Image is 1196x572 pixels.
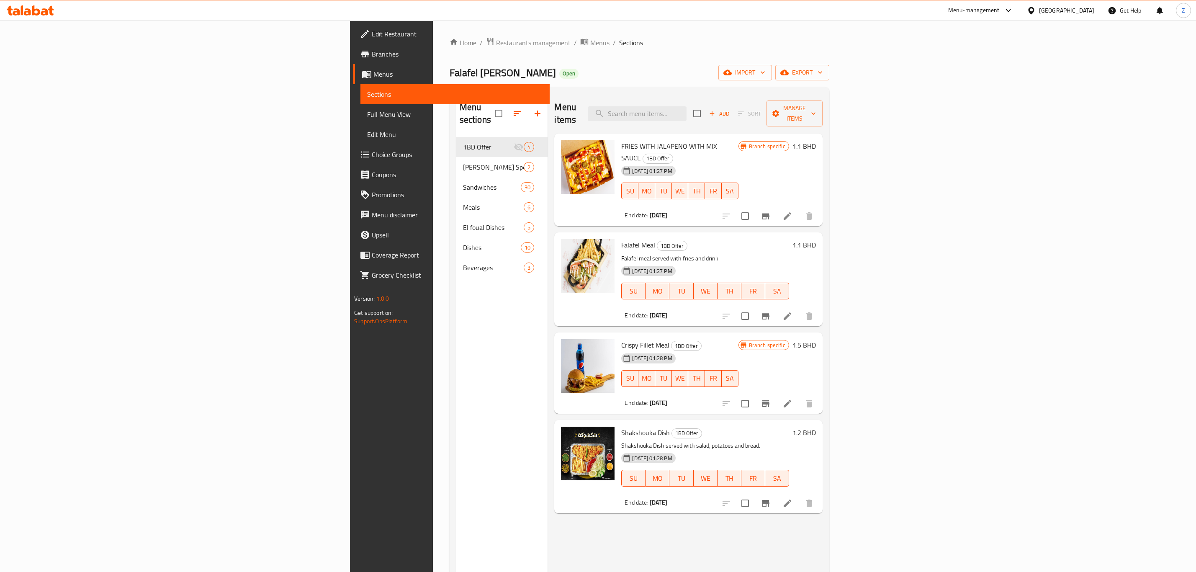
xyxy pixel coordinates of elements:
span: MO [642,185,652,197]
span: Sections [367,89,543,99]
span: TU [658,372,669,384]
span: Coupons [372,170,543,180]
span: Edit Menu [367,129,543,139]
span: Menu disclaimer [372,210,543,220]
div: items [521,242,534,253]
span: 10 [521,244,534,252]
span: Branches [372,49,543,59]
button: delete [799,394,819,414]
a: Sections [360,84,550,104]
span: TH [692,372,702,384]
a: Support.OpsPlatform [354,316,407,327]
span: SA [769,472,786,484]
span: Grocery Checklist [372,270,543,280]
h6: 1.1 BHD [792,239,816,251]
span: Select all sections [490,105,507,122]
span: 3 [524,264,534,272]
button: SU [621,470,646,487]
b: [DATE] [650,210,667,221]
nav: breadcrumb [450,37,829,48]
button: SU [621,183,638,199]
span: export [782,67,823,78]
div: Sandwiches30 [456,177,548,197]
span: Add [708,109,730,119]
span: TH [721,285,738,297]
span: MO [642,372,652,384]
button: WE [672,370,689,387]
button: SU [621,283,646,299]
a: Edit Menu [360,124,550,144]
b: [DATE] [650,497,667,508]
button: FR [705,370,722,387]
a: Coupons [353,165,550,185]
div: Meals6 [456,197,548,217]
div: 1BD Offer [657,241,687,251]
span: End date: [625,210,648,221]
span: SU [625,372,635,384]
button: Branch-specific-item [756,394,776,414]
span: MO [649,285,666,297]
span: SA [725,372,735,384]
span: 1.0.0 [376,293,389,304]
span: Edit Restaurant [372,29,543,39]
button: FR [741,283,765,299]
h6: 1.1 BHD [792,140,816,152]
h6: 1.2 BHD [792,427,816,438]
button: TH [718,470,741,487]
span: MO [649,472,666,484]
button: MO [646,470,669,487]
button: import [718,65,772,80]
p: Falafel meal served with fries and drink [621,253,789,264]
div: 1BD Offer4 [456,137,548,157]
span: Select section [688,105,706,122]
span: Z [1182,6,1185,15]
div: items [524,263,534,273]
div: 1BD Offer [463,142,514,152]
button: Add [706,107,733,120]
span: 6 [524,204,534,211]
span: FR [745,472,762,484]
span: SU [625,472,642,484]
span: SU [625,285,642,297]
span: Select to update [736,307,754,325]
span: TU [673,472,690,484]
img: Falafel Meal [561,239,615,293]
b: [DATE] [650,397,667,408]
button: MO [638,183,655,199]
span: Coverage Report [372,250,543,260]
a: Coverage Report [353,245,550,265]
div: Dishes10 [456,237,548,258]
button: SA [765,283,789,299]
span: Sandwiches [463,182,521,192]
p: Shakshouka Dish served with salad, potatoes and bread. [621,441,789,451]
a: Menu disclaimer [353,205,550,225]
li: / [574,38,577,48]
a: Edit menu item [782,498,792,508]
span: Falafel Meal [621,239,655,251]
div: Amo Shukri Special [463,162,524,172]
span: Menus [373,69,543,79]
span: End date: [625,397,648,408]
span: SU [625,185,635,197]
span: Version: [354,293,375,304]
span: 1BD Offer [643,154,673,163]
button: MO [646,283,669,299]
button: TH [718,283,741,299]
span: Menus [590,38,610,48]
span: WE [697,472,714,484]
img: FRIES WITH JALAPENO WITH MIX SAUCE [561,140,615,194]
span: Branch specific [746,341,789,349]
button: export [775,65,829,80]
button: TU [669,283,693,299]
span: [PERSON_NAME] Special [463,162,524,172]
div: El foual Dishes [463,222,524,232]
button: Branch-specific-item [756,206,776,226]
span: SA [725,185,735,197]
div: Open [559,69,579,79]
button: FR [705,183,722,199]
button: TU [655,183,672,199]
span: Manage items [773,103,816,124]
span: 5 [524,224,534,232]
button: TH [688,183,705,199]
